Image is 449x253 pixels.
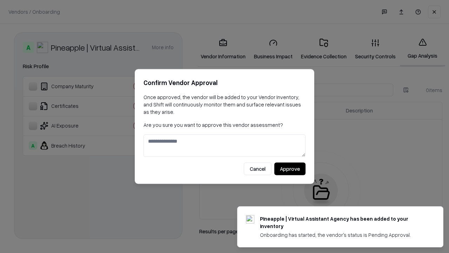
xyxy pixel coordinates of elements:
button: Approve [274,163,306,175]
p: Are you sure you want to approve this vendor assessment? [143,121,306,129]
button: Cancel [244,163,272,175]
h2: Confirm Vendor Approval [143,78,306,88]
div: Onboarding has started, the vendor's status is Pending Approval. [260,231,426,239]
img: trypineapple.com [246,215,254,223]
p: Once approved, the vendor will be added to your Vendor Inventory, and Shift will continuously mon... [143,93,306,116]
div: Pineapple | Virtual Assistant Agency has been added to your inventory [260,215,426,230]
